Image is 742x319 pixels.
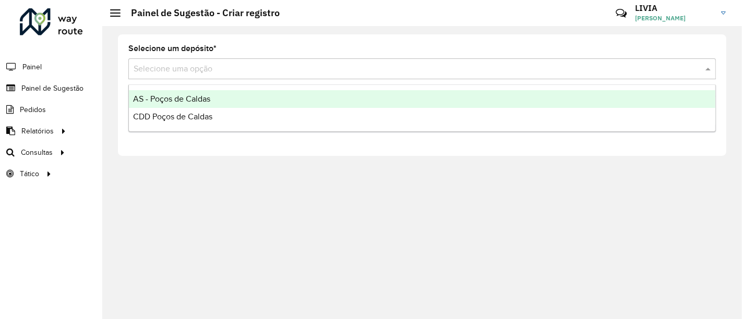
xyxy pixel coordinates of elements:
[128,42,217,55] label: Selecione um depósito
[635,14,713,23] span: [PERSON_NAME]
[21,126,54,137] span: Relatórios
[610,2,632,24] a: Contato Rápido
[22,62,42,72] span: Painel
[20,168,39,179] span: Tático
[133,112,212,121] span: CDD Poços de Caldas
[128,84,716,132] ng-dropdown-panel: Options list
[20,104,46,115] span: Pedidos
[21,83,83,94] span: Painel de Sugestão
[133,94,210,103] span: AS - Poços de Caldas
[635,3,713,13] h3: LIVIA
[121,7,280,19] h2: Painel de Sugestão - Criar registro
[21,147,53,158] span: Consultas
